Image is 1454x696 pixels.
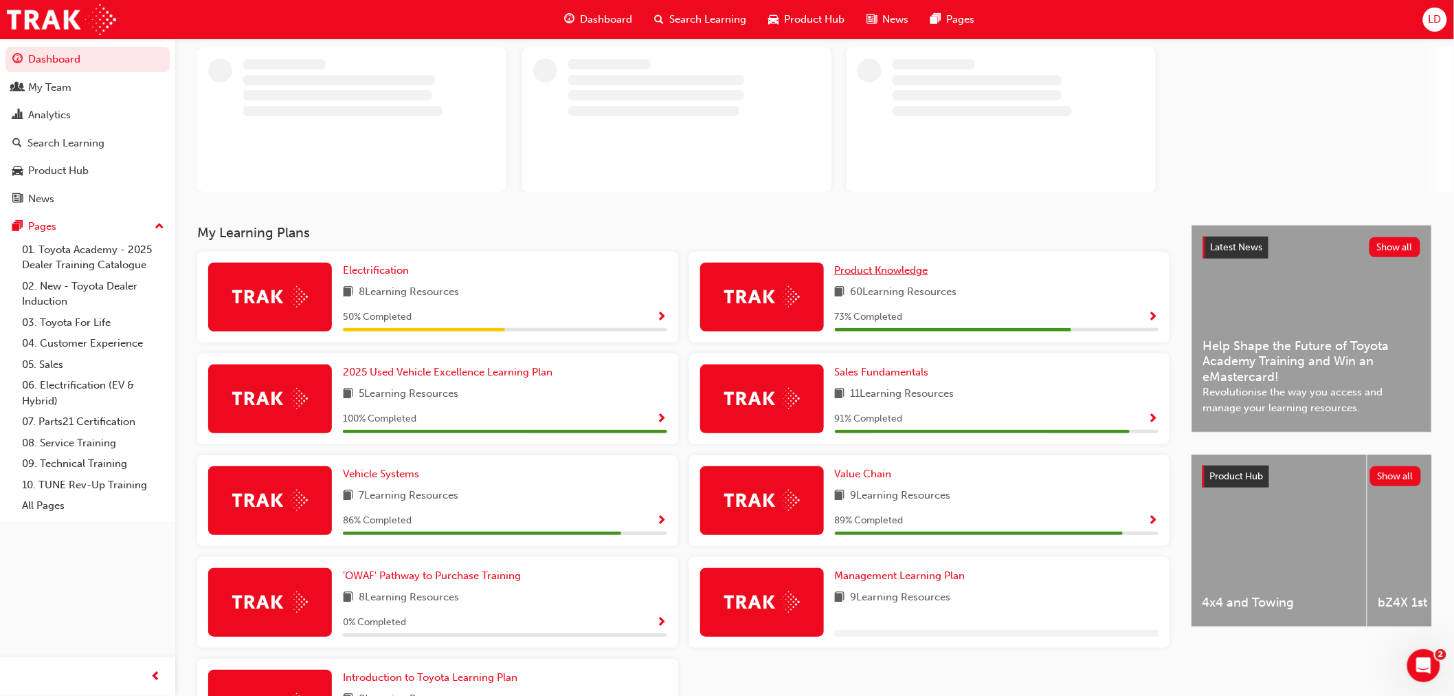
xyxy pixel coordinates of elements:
span: book-icon [343,488,353,505]
span: book-icon [343,284,353,301]
span: 60 Learning Resources [851,284,957,301]
span: book-icon [343,589,353,607]
a: 07. Parts21 Certification [16,411,170,433]
a: 05. Sales [16,354,170,376]
img: Trak [232,490,308,511]
a: 10. TUNE Rev-Up Training [16,475,170,496]
button: Show Progress [657,614,667,631]
span: News [883,12,909,28]
a: 02. New - Toyota Dealer Induction [16,276,170,312]
button: Show Progress [1148,411,1159,428]
span: Show Progress [1148,413,1159,426]
img: Trak [232,286,308,307]
span: Show Progress [657,617,667,629]
img: Trak [724,286,800,307]
a: Dashboard [5,47,170,72]
img: Trak [724,591,800,613]
span: guage-icon [565,11,575,28]
span: 4x4 and Towing [1203,595,1356,611]
a: 4x4 and Towing [1192,455,1367,627]
a: 08. Service Training [16,433,170,454]
span: book-icon [835,284,845,301]
span: book-icon [835,386,845,403]
span: pages-icon [12,221,23,233]
span: Pages [947,12,975,28]
span: book-icon [835,488,845,505]
a: Latest NewsShow all [1203,237,1420,259]
iframe: Intercom live chat [1407,649,1440,682]
img: Trak [232,591,308,613]
button: Show Progress [1148,309,1159,326]
a: All Pages [16,495,170,516]
span: 73 % Completed [835,309,903,325]
a: Introduction to Toyota Learning Plan [343,670,523,686]
span: 'OWAF' Pathway to Purchase Training [343,569,521,582]
a: News [5,186,170,212]
span: Product Knowledge [835,264,928,276]
span: car-icon [769,11,779,28]
span: Show Progress [1148,312,1159,324]
div: Pages [28,219,56,235]
a: 09. Technical Training [16,453,170,475]
a: Product Hub [5,158,170,184]
a: 06. Electrification (EV & Hybrid) [16,375,170,411]
span: Vehicle Systems [343,468,419,480]
span: car-icon [12,165,23,177]
span: Show Progress [657,515,667,528]
span: prev-icon [151,668,161,686]
span: 2025 Used Vehicle Excellence Learning Plan [343,366,552,378]
a: Electrification [343,263,414,279]
a: Sales Fundamentals [835,365,935,380]
span: chart-icon [12,109,23,122]
img: Trak [724,490,800,511]
a: Product HubShow all [1203,466,1421,488]
span: 9 Learning Resources [851,488,951,505]
span: 100 % Completed [343,411,416,427]
span: Latest News [1211,241,1263,253]
h3: My Learning Plans [197,225,1170,241]
span: Management Learning Plan [835,569,965,582]
a: 04. Customer Experience [16,333,170,354]
span: Show Progress [657,312,667,324]
div: Product Hub [28,163,89,179]
span: Value Chain [835,468,892,480]
a: car-iconProduct Hub [758,6,856,34]
div: Analytics [28,107,71,123]
span: guage-icon [12,54,23,66]
div: My Team [28,80,71,96]
span: 7 Learning Resources [359,488,458,505]
button: DashboardMy TeamAnalyticsSearch LearningProduct HubNews [5,44,170,214]
span: Product Hub [1210,470,1264,482]
a: Management Learning Plan [835,568,971,584]
span: book-icon [343,386,353,403]
a: search-iconSearch Learning [644,6,758,34]
a: Vehicle Systems [343,466,425,482]
span: 9 Learning Resources [851,589,951,607]
span: Revolutionise the way you access and manage your learning resources. [1203,384,1420,415]
span: search-icon [655,11,664,28]
span: 50 % Completed [343,309,412,325]
span: book-icon [835,589,845,607]
span: pages-icon [931,11,941,28]
img: Trak [7,4,116,35]
button: Show Progress [1148,512,1159,530]
span: 86 % Completed [343,513,412,529]
span: Dashboard [581,12,633,28]
a: 2025 Used Vehicle Excellence Learning Plan [343,365,558,380]
button: Pages [5,214,170,239]
a: My Team [5,75,170,100]
a: Analytics [5,102,170,128]
a: Search Learning [5,131,170,156]
img: Trak [724,388,800,409]
span: 0 % Completed [343,615,406,631]
a: pages-iconPages [920,6,986,34]
span: Show Progress [1148,515,1159,528]
div: Search Learning [27,135,104,151]
span: search-icon [12,138,22,150]
span: Search Learning [670,12,747,28]
span: people-icon [12,82,23,94]
span: 5 Learning Resources [359,386,458,403]
a: 03. Toyota For Life [16,312,170,334]
button: Show Progress [657,512,667,530]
